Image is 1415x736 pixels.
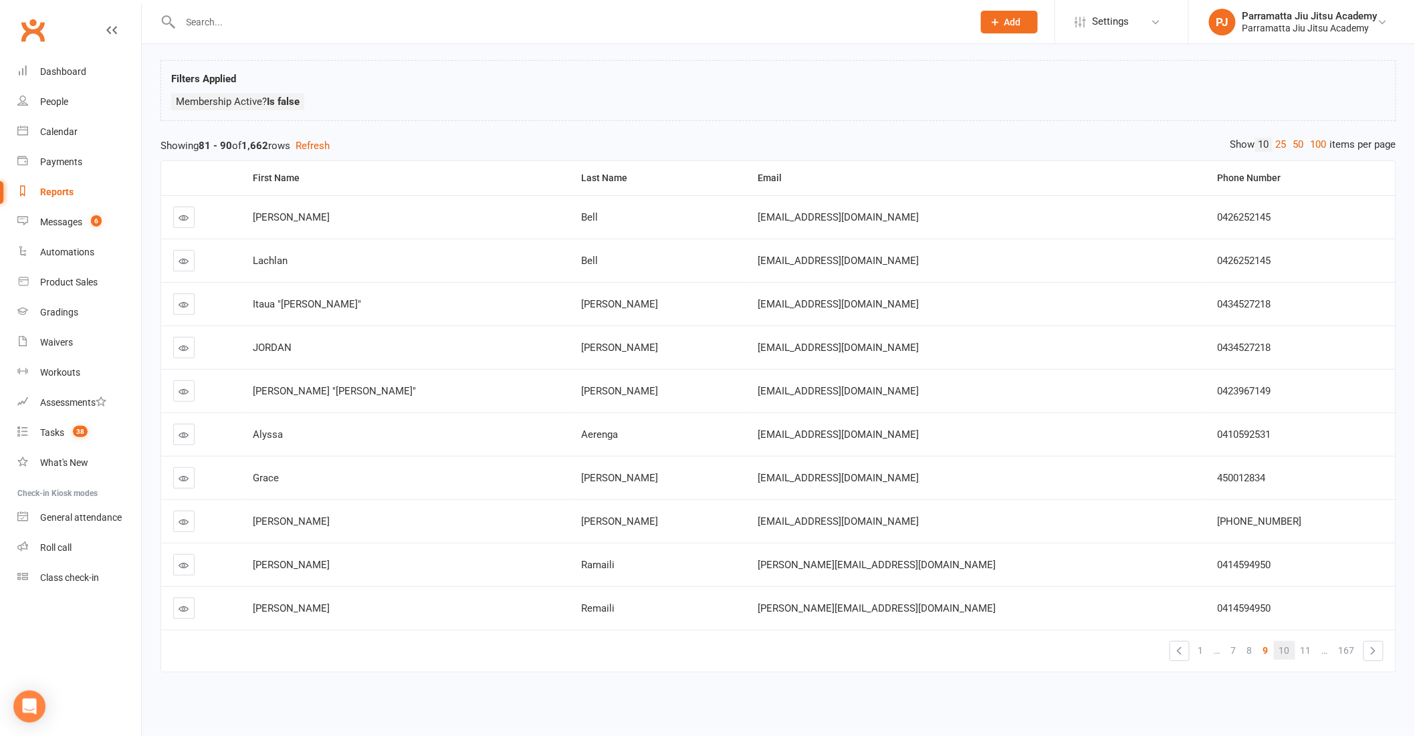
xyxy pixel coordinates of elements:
a: Workouts [17,358,141,388]
a: 11 [1295,641,1317,660]
a: General attendance kiosk mode [17,503,141,533]
span: [PERSON_NAME] [581,385,658,397]
div: Waivers [40,337,73,348]
span: [PERSON_NAME] [581,515,658,527]
a: 9 [1258,641,1274,660]
span: 167 [1339,641,1355,660]
a: » [1364,642,1383,660]
span: Membership Active? [176,96,300,108]
span: 0426252145 [1218,255,1271,267]
div: Dashboard [40,66,86,77]
span: [PERSON_NAME][EMAIL_ADDRESS][DOMAIN_NAME] [758,559,996,571]
div: Email [758,173,1195,183]
span: [EMAIL_ADDRESS][DOMAIN_NAME] [758,428,919,441]
span: [PERSON_NAME] [581,298,658,310]
a: … [1209,641,1226,660]
span: [EMAIL_ADDRESS][DOMAIN_NAME] [758,255,919,267]
div: Open Intercom Messenger [13,691,45,723]
span: Alyssa [253,428,283,441]
span: 450012834 [1218,472,1266,484]
span: 0434527218 [1218,298,1271,310]
div: Calendar [40,126,78,137]
a: 10 [1255,138,1273,152]
a: Assessments [17,388,141,418]
span: [EMAIL_ADDRESS][DOMAIN_NAME] [758,385,919,397]
a: What's New [17,448,141,478]
div: Payments [40,156,82,167]
span: 38 [73,426,88,437]
a: Reports [17,177,141,207]
span: 0423967149 [1218,385,1271,397]
div: Parramatta Jiu Jitsu Academy [1242,22,1378,34]
span: JORDAN [253,342,292,354]
span: 6 [91,215,102,227]
a: Clubworx [16,13,49,47]
a: … [1317,641,1333,660]
div: Parramatta Jiu Jitsu Academy [1242,10,1378,22]
div: Phone Number [1218,173,1385,183]
span: [EMAIL_ADDRESS][DOMAIN_NAME] [758,298,919,310]
div: Reports [40,187,74,197]
a: Dashboard [17,57,141,87]
span: 0434527218 [1218,342,1271,354]
a: 50 [1290,138,1307,152]
div: Showing of rows [160,138,1396,154]
a: 8 [1242,641,1258,660]
span: Ramaili [581,559,615,571]
a: Roll call [17,533,141,563]
span: [PERSON_NAME] [253,211,330,223]
div: People [40,96,68,107]
strong: 1,662 [241,140,268,152]
a: 10 [1274,641,1295,660]
a: Tasks 38 [17,418,141,448]
strong: Is false [267,96,300,108]
span: Grace [253,472,279,484]
span: [EMAIL_ADDRESS][DOMAIN_NAME] [758,211,919,223]
span: Bell [581,211,598,223]
a: Gradings [17,297,141,328]
span: 0426252145 [1218,211,1271,223]
a: Class kiosk mode [17,563,141,593]
button: Refresh [296,138,330,154]
div: Roll call [40,542,72,553]
a: 100 [1307,138,1330,152]
div: Tasks [40,427,64,438]
span: Aerenga [581,428,618,441]
span: 10 [1279,641,1290,660]
div: What's New [40,457,88,468]
span: Remaili [581,602,615,614]
div: Messages [40,217,82,227]
span: 0414594950 [1218,559,1271,571]
div: Show items per page [1230,138,1396,152]
div: Last Name [581,173,736,183]
span: [PERSON_NAME] [581,472,658,484]
div: General attendance [40,512,122,523]
a: Waivers [17,328,141,358]
div: Assessments [40,397,106,408]
div: Workouts [40,367,80,378]
span: [PERSON_NAME] "[PERSON_NAME]" [253,385,416,397]
a: 25 [1273,138,1290,152]
a: « [1170,642,1189,660]
span: [PERSON_NAME] [253,602,330,614]
span: Itaua "[PERSON_NAME]" [253,298,361,310]
div: PJ [1209,9,1236,35]
strong: Filters Applied [171,73,236,85]
div: Automations [40,247,94,257]
span: [PHONE_NUMBER] [1218,515,1302,527]
div: Class check-in [40,572,99,583]
strong: 81 - 90 [199,140,232,152]
span: [PERSON_NAME] [581,342,658,354]
a: Payments [17,147,141,177]
span: Lachlan [253,255,288,267]
a: 167 [1333,641,1360,660]
a: 1 [1193,641,1209,660]
a: 7 [1226,641,1242,660]
a: People [17,87,141,117]
span: [EMAIL_ADDRESS][DOMAIN_NAME] [758,472,919,484]
span: [PERSON_NAME] [253,559,330,571]
span: Settings [1093,7,1129,37]
a: Automations [17,237,141,267]
span: [PERSON_NAME][EMAIL_ADDRESS][DOMAIN_NAME] [758,602,996,614]
span: 8 [1247,641,1253,660]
